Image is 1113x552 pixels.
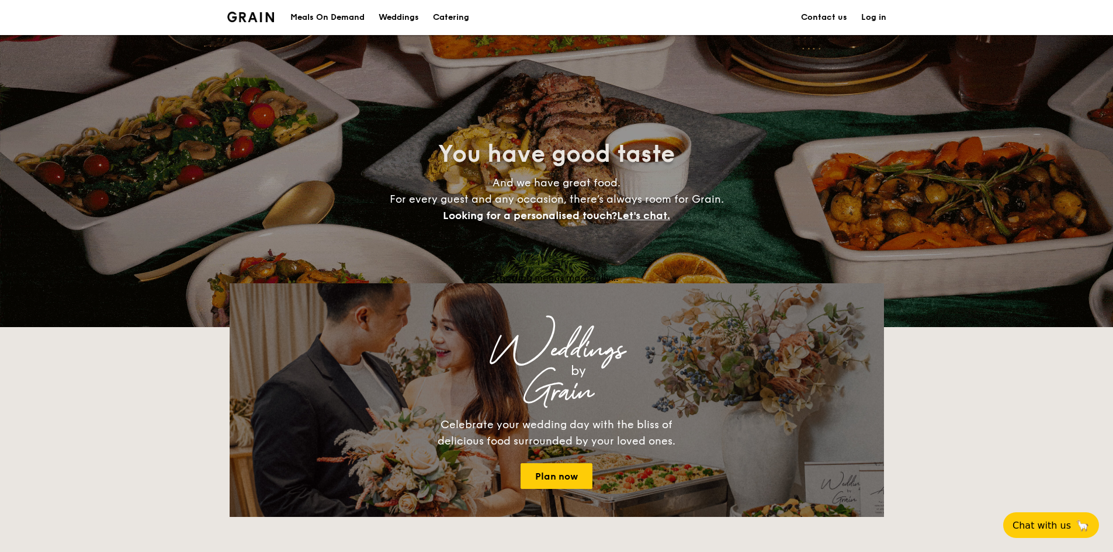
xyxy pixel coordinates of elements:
div: Weddings [332,339,781,360]
a: Plan now [521,463,592,489]
span: 🦙 [1076,519,1090,532]
span: Looking for a personalised touch? [443,209,617,222]
span: Let's chat. [617,209,670,222]
img: Grain [227,12,275,22]
span: And we have great food. For every guest and any occasion, there’s always room for Grain. [390,176,724,222]
span: Chat with us [1013,520,1071,531]
div: by [376,360,781,381]
div: Grain [332,381,781,402]
div: Loading menus magically... [230,272,884,283]
span: You have good taste [438,140,675,168]
a: Logotype [227,12,275,22]
button: Chat with us🦙 [1003,512,1099,538]
div: Celebrate your wedding day with the bliss of delicious food surrounded by your loved ones. [425,416,688,449]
